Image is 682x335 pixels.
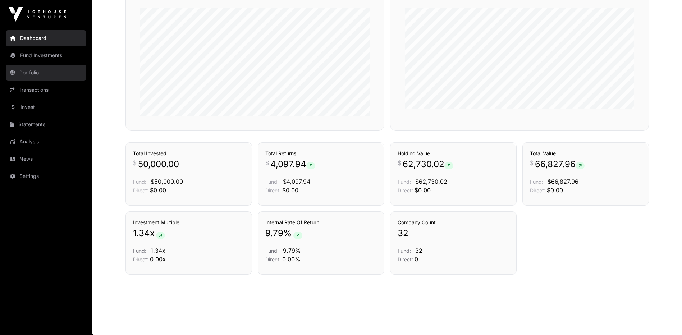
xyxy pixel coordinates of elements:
h3: Total Invested [133,150,244,157]
span: 50,000.00 [138,159,179,170]
img: Icehouse Ventures Logo [9,7,66,22]
span: Fund: [265,179,279,185]
span: Fund: [265,248,279,254]
h3: Total Returns [265,150,377,157]
a: Settings [6,168,86,184]
span: $66,827.96 [548,178,578,185]
span: 0.00x [150,256,166,263]
span: Direct: [530,187,545,193]
span: 32 [398,228,408,239]
span: $62,730.02 [415,178,447,185]
span: Direct: [265,187,281,193]
span: 1.34x [151,247,165,254]
span: 62,730.02 [403,159,453,170]
iframe: Chat Widget [646,300,682,335]
span: $ [133,159,137,167]
span: 9.79 [265,228,283,239]
span: Direct: [398,256,413,262]
span: 4,097.94 [270,159,315,170]
span: Fund: [398,179,411,185]
span: $4,097.94 [283,178,310,185]
span: Fund: [133,179,146,185]
h3: Company Count [398,219,509,226]
h3: Investment Multiple [133,219,244,226]
a: Analysis [6,134,86,150]
span: Direct: [133,187,148,193]
a: Portfolio [6,65,86,81]
h3: Holding Value [398,150,509,157]
span: Direct: [133,256,148,262]
span: 0.00% [282,256,301,263]
span: % [283,228,292,239]
span: $0.00 [547,187,563,194]
span: $0.00 [150,187,166,194]
a: Dashboard [6,30,86,46]
span: $50,000.00 [151,178,183,185]
span: $ [265,159,269,167]
span: Fund: [398,248,411,254]
h3: Internal Rate Of Return [265,219,377,226]
span: Fund: [133,248,146,254]
a: Statements [6,116,86,132]
span: 1.34 [133,228,150,239]
span: $0.00 [282,187,298,194]
span: 9.79% [283,247,301,254]
span: Fund: [530,179,543,185]
span: 0 [415,256,418,263]
span: 32 [415,247,422,254]
span: Direct: [398,187,413,193]
span: 66,827.96 [535,159,585,170]
a: Fund Investments [6,47,86,63]
span: $ [530,159,534,167]
a: News [6,151,86,167]
h3: Total Value [530,150,641,157]
a: Transactions [6,82,86,98]
span: Direct: [265,256,281,262]
a: Invest [6,99,86,115]
span: $ [398,159,401,167]
span: $0.00 [415,187,431,194]
span: x [150,228,155,239]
